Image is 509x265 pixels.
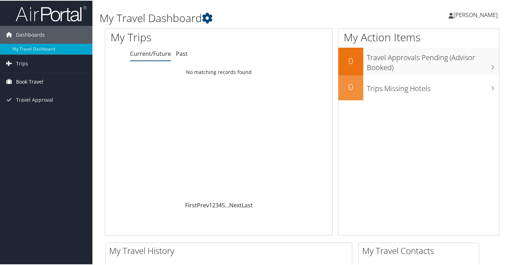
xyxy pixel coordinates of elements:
span: [PERSON_NAME] [454,10,498,18]
img: airportal-logo.png [16,5,87,21]
h1: My Action Items [338,29,499,44]
span: Trips [16,54,28,72]
h2: My Travel History [109,244,352,256]
span: Book Travel [16,72,43,90]
a: 1 [209,201,212,208]
a: 4 [219,201,222,208]
h2: 0 [338,80,363,92]
h2: My Travel Contacts [362,244,479,256]
td: No matching records found [105,65,332,78]
span: … [225,201,229,208]
a: First [185,201,197,208]
a: 0Travel Approvals Pending (Advisor Booked) [338,47,499,74]
a: 3 [215,201,219,208]
a: Current/Future [130,49,171,57]
a: [PERSON_NAME] [449,4,505,25]
a: 5 [222,201,225,208]
a: Next [229,201,242,208]
a: 2 [212,201,215,208]
h1: My Trips [111,29,232,44]
a: Past [176,49,188,57]
span: Travel Approval [16,90,53,108]
h3: Trips Missing Hotels [367,79,499,93]
a: 0Trips Missing Hotels [338,75,499,100]
h2: 0 [338,54,363,66]
a: Last [242,201,253,208]
h1: My Travel Dashboard [100,10,370,25]
a: Prev [197,201,209,208]
span: Dashboards [16,25,45,43]
h3: Travel Approvals Pending (Advisor Booked) [367,48,499,72]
